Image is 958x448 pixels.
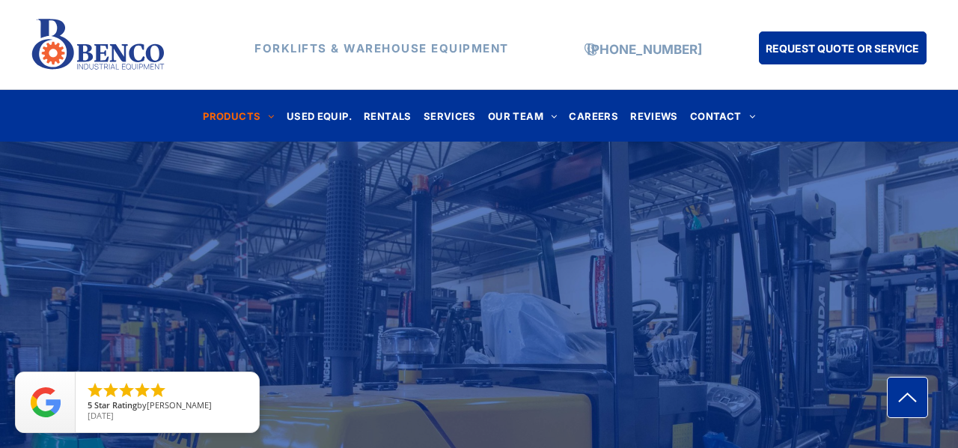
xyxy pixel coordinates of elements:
span: [DATE] [88,410,114,421]
span: REQUEST QUOTE OR SERVICE [766,34,919,62]
span: Star Rating [94,399,137,411]
strong: FORKLIFTS & WAREHOUSE EQUIPMENT [254,41,509,55]
a: CAREERS [563,106,624,126]
a: PRODUCTS [197,106,281,126]
a: REVIEWS [624,106,684,126]
a: REQUEST QUOTE OR SERVICE [759,31,927,64]
a: [PHONE_NUMBER] [587,42,702,57]
span: [PERSON_NAME] [147,399,212,411]
a: RENTALS [358,106,418,126]
li:  [86,381,104,399]
img: Review Rating [31,387,61,417]
li:  [102,381,120,399]
li:  [133,381,151,399]
a: USED EQUIP. [281,106,358,126]
span: by [88,401,247,411]
a: CONTACT [684,106,761,126]
span: 5 [88,399,92,411]
li:  [149,381,167,399]
li:  [118,381,135,399]
a: OUR TEAM [482,106,564,126]
a: SERVICES [418,106,482,126]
